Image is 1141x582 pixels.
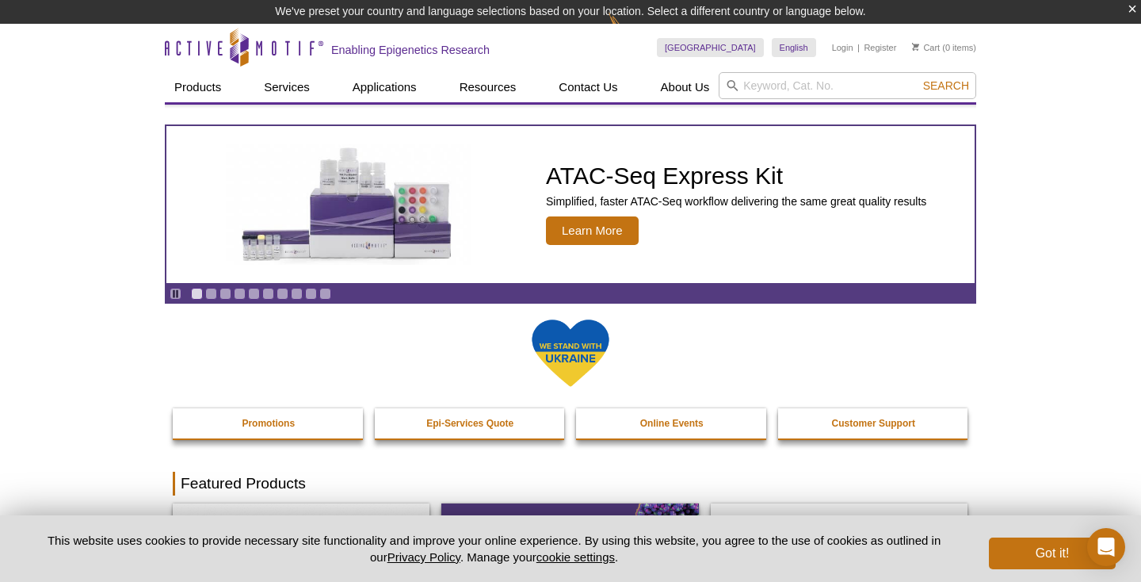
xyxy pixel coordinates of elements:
article: ATAC-Seq Express Kit [166,126,975,283]
img: Change Here [609,12,651,49]
h2: Featured Products [173,472,968,496]
a: Epi-Services Quote [375,408,567,438]
p: Simplified, faster ATAC-Seq workflow delivering the same great quality results [546,194,926,209]
a: Resources [450,72,526,102]
a: Go to slide 5 [248,288,260,300]
p: This website uses cookies to provide necessary site functionality and improve your online experie... [25,532,963,565]
a: Toggle autoplay [170,288,181,300]
a: Go to slide 10 [319,288,331,300]
strong: Customer Support [832,418,915,429]
a: Applications [343,72,426,102]
button: Search [918,78,974,93]
a: Go to slide 8 [291,288,303,300]
a: Contact Us [549,72,627,102]
a: Login [832,42,853,53]
a: Go to slide 2 [205,288,217,300]
a: About Us [651,72,719,102]
strong: Online Events [640,418,704,429]
li: (0 items) [912,38,976,57]
a: Register [864,42,896,53]
div: Open Intercom Messenger [1087,528,1125,566]
span: Learn More [546,216,639,245]
img: We Stand With Ukraine [531,318,610,389]
a: Go to slide 4 [234,288,246,300]
strong: Epi-Services Quote [426,418,513,429]
a: ATAC-Seq Express Kit ATAC-Seq Express Kit Simplified, faster ATAC-Seq workflow delivering the sam... [166,126,975,283]
a: Promotions [173,408,364,438]
a: Customer Support [778,408,970,438]
a: Products [165,72,231,102]
a: Go to slide 6 [262,288,274,300]
h2: Enabling Epigenetics Research [331,43,490,57]
a: Go to slide 1 [191,288,203,300]
a: Go to slide 3 [219,288,231,300]
strong: Promotions [242,418,295,429]
a: Cart [912,42,940,53]
a: Privacy Policy [387,550,460,564]
a: Services [254,72,319,102]
img: Your Cart [912,43,919,51]
button: Got it! [989,538,1116,569]
h2: ATAC-Seq Express Kit [546,164,926,188]
li: | [857,38,860,57]
a: Go to slide 9 [305,288,317,300]
img: ATAC-Seq Express Kit [218,144,479,265]
a: [GEOGRAPHIC_DATA] [657,38,764,57]
a: Go to slide 7 [277,288,288,300]
input: Keyword, Cat. No. [719,72,976,99]
span: Search [923,79,969,92]
button: cookie settings [536,550,615,564]
a: English [772,38,816,57]
a: Online Events [576,408,768,438]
